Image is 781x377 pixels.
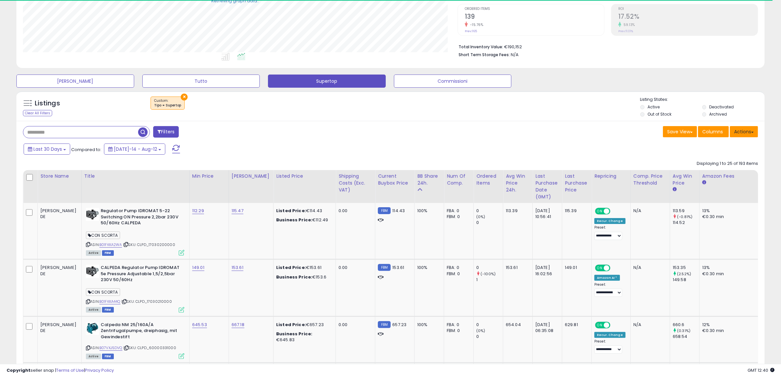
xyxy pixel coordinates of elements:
div: 149.01 [565,265,586,271]
span: All listings currently available for purchase on Amazon [86,307,101,313]
div: [PERSON_NAME] DE [40,265,76,277]
div: Clear All Filters [23,110,52,116]
a: Privacy Policy [85,367,114,373]
div: Min Price [192,173,226,180]
div: ASIN: [86,208,184,255]
strong: Copyright [7,367,31,373]
div: Preset: [594,225,626,240]
b: Calpeda NM 25/160A/A Zentrifugalpumpe, dreiphasig, mit Gewindestift [101,322,180,342]
span: N/A [511,52,519,58]
div: 0 [476,265,503,271]
div: 658.54 [673,334,699,340]
div: 654.04 [506,322,527,328]
small: 59.13% [621,22,635,27]
small: FBM [378,264,391,271]
div: 629.81 [565,322,586,328]
a: B01FKKA44Q [99,299,120,304]
button: Tutto [142,75,260,88]
span: OFF [609,209,620,214]
div: Current Buybox Price [378,173,412,187]
div: BB Share 24h. [417,173,441,187]
button: Actions [730,126,758,137]
small: Prev: 165 [465,29,477,33]
div: 12% [702,322,757,328]
img: 51e72D7tLDL._SL40_.jpg [86,265,99,278]
div: Recur. Change [594,218,626,224]
h2: 139 [465,13,604,22]
span: Custom: [154,98,181,108]
div: Tipo = Supertop [154,103,181,108]
span: [DATE]-14 - Aug-12 [114,146,157,152]
div: €153.61 [276,265,331,271]
span: ON [596,209,604,214]
div: 100% [417,322,439,328]
b: Regulator Pump IDROMAT 5-22 Switching ON Pressure 2,2bar 230V 50/60Hz CALPEDA [101,208,180,228]
a: 112.29 [192,208,204,214]
div: €114.43 [276,208,331,214]
div: 0 [476,334,503,340]
div: 153.61 [506,265,527,271]
div: FBA: 0 [447,265,468,271]
button: Filters [153,126,179,138]
div: 0.00 [339,265,370,271]
button: × [181,94,188,100]
label: Deactivated [709,104,734,110]
div: [DATE] 10:56:41 [535,208,557,220]
button: [DATE]-14 - Aug-12 [104,144,165,155]
div: 114.52 [673,220,699,226]
b: Business Price: [276,217,312,223]
div: Repricing [594,173,628,180]
div: ASIN: [86,265,184,312]
b: CALPEDA Regulator Pump IDROMAT 5e Pressure Adjustable 1,5/2,5bar 230V 50/60Hz [101,265,180,285]
div: Preset: [594,282,626,297]
div: 115.39 [565,208,586,214]
span: 2025-09-12 12:40 GMT [748,367,774,373]
div: N/A [633,265,665,271]
div: 149.58 [673,277,699,283]
div: [PERSON_NAME] DE [40,208,76,220]
b: Total Inventory Value: [459,44,503,50]
span: ON [596,265,604,271]
span: FBM [102,250,114,256]
span: | SKU: CLPD_17030200000 [123,242,175,247]
div: €112.49 [276,217,331,223]
small: (-0.81%) [677,214,692,219]
div: Avg Win Price 24h. [506,173,530,193]
span: CON SCORTA [86,232,120,239]
div: Amazon AI * [594,275,620,281]
div: 13% [702,208,757,214]
div: Avg Win Price [673,173,697,187]
div: €0.30 min [702,271,757,277]
div: 13% [702,265,757,271]
a: B07VXJ5DVQ [99,345,122,351]
li: €190,152 [459,42,753,50]
small: Prev: 11.01% [618,29,633,33]
div: [PERSON_NAME] [232,173,271,180]
div: €0.30 min [702,214,757,220]
a: 149.01 [192,264,204,271]
small: (2.52%) [677,271,691,277]
span: Last 30 Days [33,146,62,152]
div: 0 [476,322,503,328]
button: Commissioni [394,75,512,88]
b: Business Price: [276,274,312,280]
div: Displaying 1 to 25 of 193 items [697,161,758,167]
div: Store Name [40,173,79,180]
b: Listed Price: [276,322,306,328]
div: Listed Price [276,173,333,180]
span: 114.43 [392,208,405,214]
div: Last Purchase Price [565,173,589,193]
span: OFF [609,265,620,271]
label: Archived [709,111,727,117]
small: (0.31%) [677,328,690,333]
button: Supertop [268,75,386,88]
label: Out of Stock [647,111,671,117]
small: (0%) [476,214,485,219]
div: FBA: 0 [447,322,468,328]
h2: 17.52% [618,13,758,22]
small: (0%) [476,328,485,333]
button: [PERSON_NAME] [16,75,134,88]
span: FBM [102,307,114,313]
div: 0.00 [339,208,370,214]
b: Listed Price: [276,264,306,271]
